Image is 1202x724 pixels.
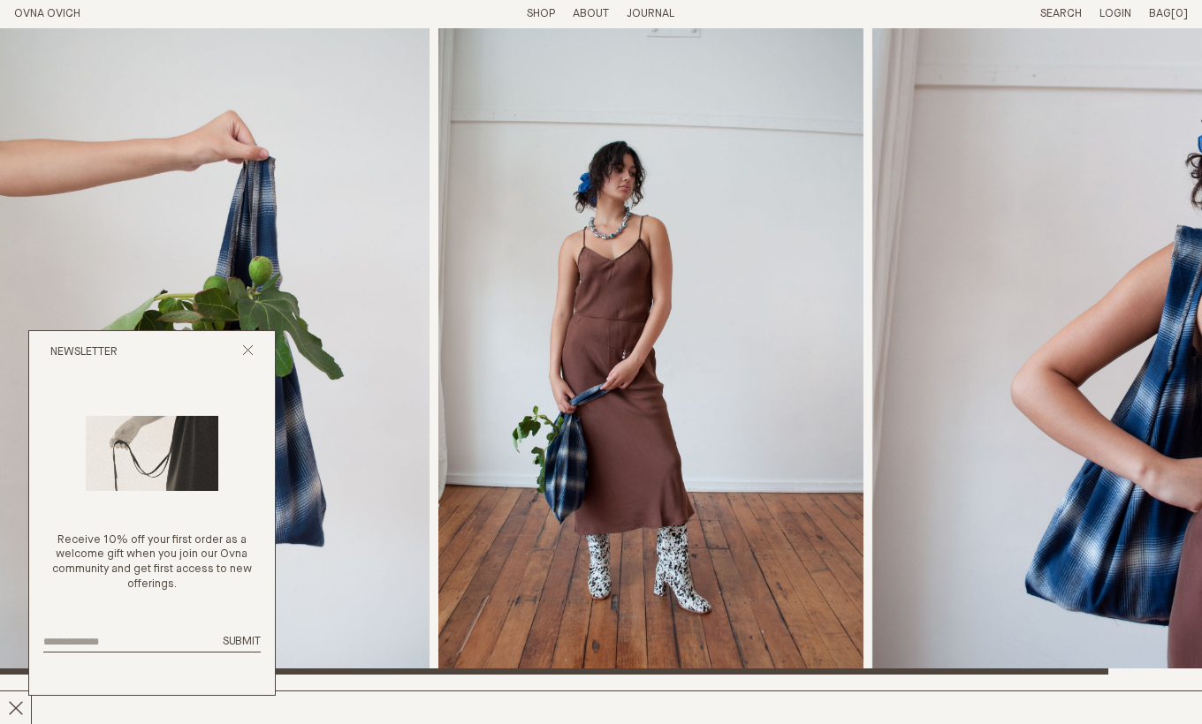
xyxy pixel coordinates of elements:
[14,8,80,19] a: Home
[1149,8,1171,19] span: Bag
[1040,8,1082,19] a: Search
[43,533,261,593] p: Receive 10% off your first order as a welcome gift when you join our Ovna community and get first...
[1171,8,1188,19] span: [0]
[223,635,261,650] button: Submit
[242,344,254,361] button: Close popup
[573,7,609,22] summary: About
[1099,8,1131,19] a: Login
[223,636,261,647] span: Submit
[527,8,555,19] a: Shop
[438,28,863,675] div: 2 / 3
[14,689,297,714] h2: Wander Bag
[627,8,674,19] a: Journal
[50,345,118,360] h2: Newsletter
[438,28,863,675] img: Wander Bag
